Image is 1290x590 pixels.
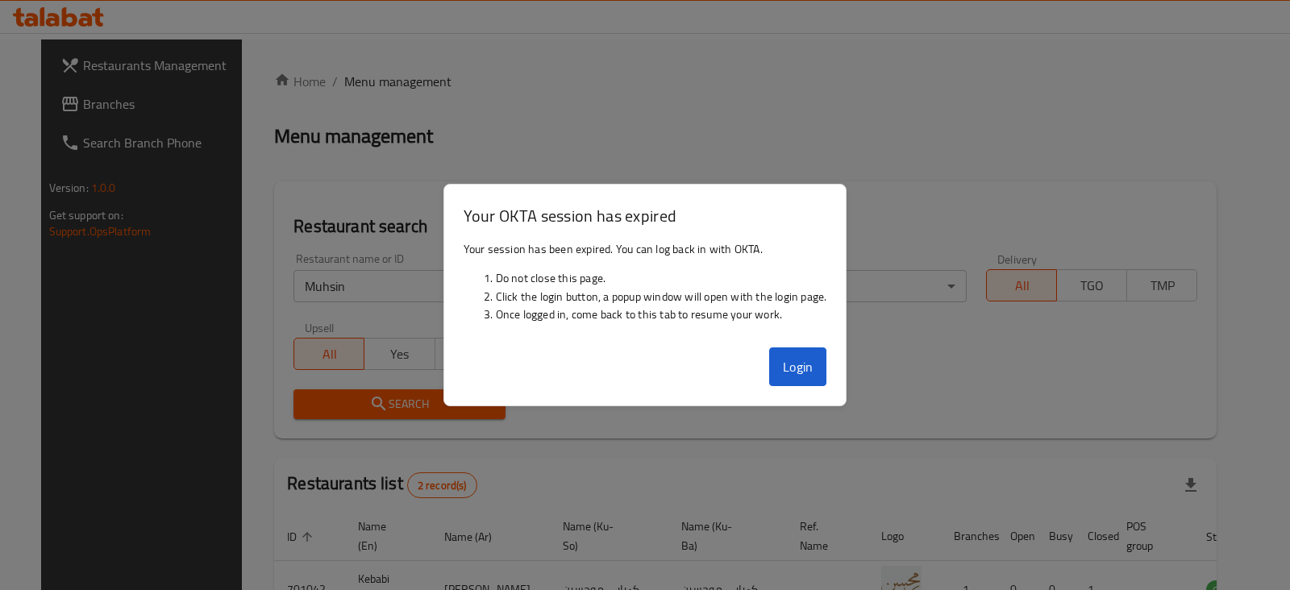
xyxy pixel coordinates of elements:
li: Click the login button, a popup window will open with the login page. [496,288,827,305]
li: Do not close this page. [496,269,827,287]
button: Login [769,347,827,386]
li: Once logged in, come back to this tab to resume your work. [496,305,827,323]
h3: Your OKTA session has expired [464,204,827,227]
div: Your session has been expired. You can log back in with OKTA. [444,234,847,342]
